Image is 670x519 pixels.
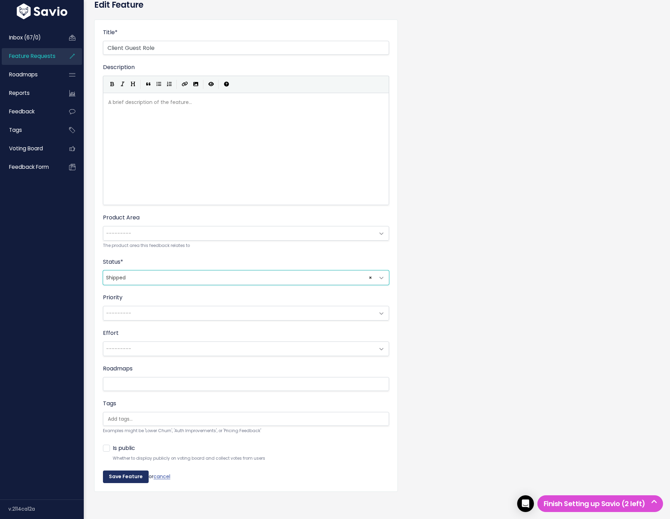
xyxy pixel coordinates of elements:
[203,80,204,89] i: |
[103,271,375,285] span: Shipped
[113,455,389,462] small: Whether to display publicly on voting board and collect votes from users
[221,79,232,90] button: Markdown Guide
[143,79,154,90] button: Quote
[103,427,389,435] small: Examples might be 'Lower Churn', 'Auth Improvements', or 'Pricing Feedback'
[541,498,660,509] h5: Finish Setting up Savio (2 left)
[106,230,131,237] span: ---------
[9,163,49,171] span: Feedback form
[9,126,22,134] span: Tags
[154,473,170,480] a: cancel
[9,89,30,97] span: Reports
[106,310,131,317] span: ---------
[103,364,133,373] label: Roadmaps
[103,293,122,302] label: Priority
[107,79,117,90] button: Bold
[164,79,174,90] button: Numbered List
[103,28,118,37] label: Title
[2,48,58,64] a: Feature Requests
[103,258,123,266] label: Status
[103,399,116,408] label: Tags
[2,159,58,175] a: Feedback form
[2,67,58,83] a: Roadmaps
[9,108,35,115] span: Feedback
[517,495,534,512] div: Open Intercom Messenger
[15,3,69,19] img: logo-white.9d6f32f41409.svg
[8,500,84,518] div: v.2114ca12a
[103,63,135,72] label: Description
[103,270,389,285] span: Shipped
[2,141,58,157] a: Voting Board
[9,34,41,41] span: Inbox (67/0)
[103,329,119,337] label: Effort
[117,79,128,90] button: Italic
[179,79,191,90] button: Create Link
[103,471,149,483] input: Save Feature
[2,122,58,138] a: Tags
[113,443,135,453] label: Is public
[103,41,389,55] input: Keep it short and sweet
[105,415,390,423] input: Add tags...
[103,213,140,222] label: Product Area
[9,145,43,152] span: Voting Board
[369,271,372,285] span: ×
[128,79,138,90] button: Heading
[154,79,164,90] button: Generic List
[2,104,58,120] a: Feedback
[2,30,58,46] a: Inbox (67/0)
[2,85,58,101] a: Reports
[218,80,219,89] i: |
[206,79,216,90] button: Toggle Preview
[191,79,201,90] button: Import an image
[140,80,141,89] i: |
[106,345,131,352] span: ---------
[9,71,38,78] span: Roadmaps
[103,242,389,249] small: The product area this feedback relates to
[9,52,55,60] span: Feature Requests
[103,28,389,483] form: or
